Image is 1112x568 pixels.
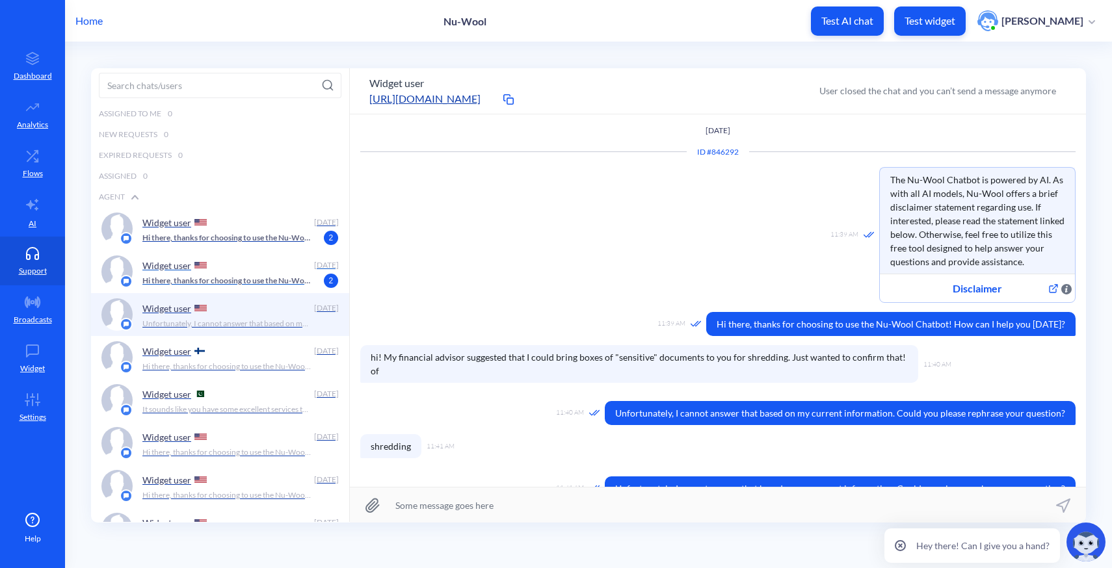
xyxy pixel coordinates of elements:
[91,166,349,187] div: Assigned
[905,14,955,27] p: Test widget
[556,483,584,494] span: 11:41 AM
[821,14,873,27] p: Test AI chat
[194,348,205,354] img: FI
[75,13,103,29] p: Home
[556,407,584,419] span: 11:40 AM
[194,262,207,268] img: US
[313,517,339,528] div: [DATE]
[142,432,191,443] p: Widget user
[194,219,207,226] img: US
[142,517,191,528] p: Widget user
[194,433,207,440] img: US
[894,6,966,36] button: Test widget
[313,259,339,271] div: [DATE]
[350,487,1086,523] input: Some message goes here
[20,363,45,374] p: Widget
[194,519,207,526] img: US
[14,314,52,326] p: Broadcasts
[168,108,172,120] span: 0
[971,9,1102,32] button: user photo[PERSON_NAME]
[313,388,339,400] div: [DATE]
[360,125,1076,136] p: [DATE]
[324,231,338,245] span: 2
[19,265,47,277] p: Support
[313,345,339,357] div: [DATE]
[142,474,191,485] p: Widget user
[1046,280,1061,297] span: Web button. Open link
[605,401,1076,425] span: Unfortunately, I cannot answer that based on my current information. Could you please rephrase yo...
[1061,280,1072,296] span: Web button
[142,318,311,329] p: Unfortunately, I cannot answer that based on my current information. Could you please rephrase yo...
[120,275,133,288] img: platform icon
[91,422,349,465] a: platform iconWidget user [DATE]Hi there, thanks for choosing to use the Nu-Wool Chatbot! How can ...
[909,281,1046,296] span: Disclaimer
[360,345,918,383] span: hi! My financial advisor suggested that I could bring boxes of "sensitive" documents to you for s...
[142,446,311,458] p: Hi there, thanks for choosing to use the Nu-Wool Chatbot! How can I help you [DATE]?
[194,476,207,483] img: US
[20,411,46,423] p: Settings
[142,361,311,372] p: Hi there, thanks for choosing to use the Nu-Wool Chatbot! How can I help you [DATE]?
[360,434,421,458] span: shredding
[142,217,191,228] p: Widget user
[14,70,52,82] p: Dashboard
[120,361,133,374] img: platform icon
[657,318,685,329] span: 11:39 AM
[142,260,191,271] p: Widget user
[369,75,424,91] button: Widget user
[99,73,341,98] input: Search chats/users
[120,404,133,417] img: platform icon
[605,476,1076,500] span: Unfortunately, I cannot answer that based on my current information. Could you please rephrase yo...
[142,303,191,314] p: Widget user
[120,489,133,502] img: platform icon
[916,539,1050,552] p: Hey there! Can I give you a hand?
[977,10,998,31] img: user photo
[313,216,339,228] div: [DATE]
[142,275,311,287] p: Hi there, thanks for choosing to use the Nu-Wool Chatbot! How can I help you [DATE]?
[120,318,133,331] img: platform icon
[178,149,183,161] span: 0
[142,389,191,400] p: Widget user
[143,170,148,182] span: 0
[1066,523,1105,562] img: copilot-icon.svg
[142,404,311,415] p: It sounds like you have some excellent services to offer! If you're interested in partnering or w...
[313,474,339,485] div: [DATE]
[1001,14,1083,28] p: [PERSON_NAME]
[91,207,349,250] a: platform iconWidget user [DATE]Hi there, thanks for choosing to use the Nu-Wool Chatbot! How can ...
[427,441,455,451] span: 11:41 AM
[29,218,36,229] p: AI
[923,359,951,369] span: 11:40 AM
[142,346,191,357] p: Widget user
[313,302,339,314] div: [DATE]
[443,15,486,27] p: Nu-Wool
[369,91,499,107] a: [URL][DOMAIN_NAME]
[91,379,349,422] a: platform iconWidget user [DATE]It sounds like you have some excellent services to offer! If you'r...
[91,250,349,293] a: platform iconWidget user [DATE]Hi there, thanks for choosing to use the Nu-Wool Chatbot! How can ...
[164,129,168,140] span: 0
[25,533,41,545] span: Help
[194,305,207,311] img: US
[17,119,48,131] p: Analytics
[811,6,884,36] button: Test AI chat
[120,232,133,245] img: platform icon
[830,229,858,240] span: 11:39 AM
[142,232,311,244] p: Hi there, thanks for choosing to use the Nu-Wool Chatbot! How can I help you [DATE]?
[91,336,349,379] a: platform iconWidget user [DATE]Hi there, thanks for choosing to use the Nu-Wool Chatbot! How can ...
[324,274,338,288] span: 2
[313,431,339,443] div: [DATE]
[194,391,204,397] img: PK
[91,293,349,336] a: platform iconWidget user [DATE]Unfortunately, I cannot answer that based on my current informatio...
[91,124,349,145] div: New Requests
[687,146,749,158] div: Conversation ID
[91,187,349,207] div: Agent
[91,465,349,508] a: platform iconWidget user [DATE]Hi there, thanks for choosing to use the Nu-Wool Chatbot! How can ...
[91,508,349,550] a: platform iconWidget user [DATE]
[706,312,1076,336] span: Hi there, thanks for choosing to use the Nu-Wool Chatbot! How can I help you [DATE]?
[819,84,1056,97] div: User closed the chat and you can’t send a message anymore
[91,145,349,166] div: Expired Requests
[91,103,349,124] div: Assigned to me
[880,168,1075,274] span: The Nu-Wool Chatbot is powered by AI. As with all AI models, Nu-Wool offers a brief disclaimer st...
[142,489,311,501] p: Hi there, thanks for choosing to use the Nu-Wool Chatbot! How can I help you [DATE]?
[120,446,133,459] img: platform icon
